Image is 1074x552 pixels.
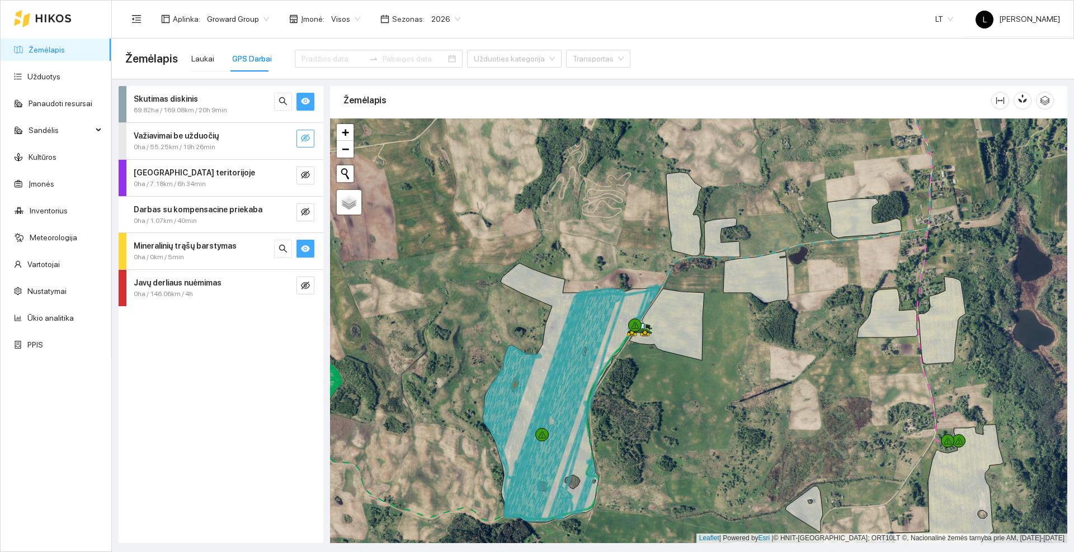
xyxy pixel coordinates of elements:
span: 0ha / 0km / 5min [134,252,184,263]
button: eye-invisible [296,203,314,221]
button: Initiate a new search [337,165,354,182]
span: Sandėlis [29,119,92,141]
span: search [279,244,288,255]
span: 0ha / 1.07km / 40min [134,216,197,226]
strong: Javų derliaus nuėmimas [134,278,222,287]
a: Panaudoti resursai [29,99,92,108]
span: column-width [992,96,1009,105]
button: column-width [991,92,1009,110]
span: 2026 [431,11,460,27]
button: eye [296,240,314,258]
span: 0ha / 146.06km / 4h [134,289,193,299]
span: LT [935,11,953,27]
div: Važiavimai be užduočių0ha / 55.25km / 19h 26mineye-invisible [119,123,323,159]
span: L [983,11,987,28]
div: Žemėlapis [343,84,991,116]
span: [PERSON_NAME] [976,15,1060,23]
span: calendar [380,15,389,23]
a: Meteorologija [30,233,77,242]
a: Žemėlapis [29,45,65,54]
span: Groward Group [207,11,269,27]
input: Pradžios data [302,53,365,65]
div: | Powered by © HNIT-[GEOGRAPHIC_DATA]; ORT10LT ©, Nacionalinė žemės tarnyba prie AM, [DATE]-[DATE] [696,534,1067,543]
a: Leaflet [699,534,719,542]
span: layout [161,15,170,23]
span: Žemėlapis [125,50,178,68]
a: Ūkio analitika [27,313,74,322]
button: search [274,93,292,111]
span: Aplinka : [173,13,200,25]
div: Mineralinių trąšų barstymas0ha / 0km / 5minsearcheye [119,233,323,269]
strong: [GEOGRAPHIC_DATA] teritorijoje [134,168,255,177]
span: Sezonas : [392,13,425,25]
a: Layers [337,190,361,215]
a: Užduotys [27,72,60,81]
span: eye-invisible [301,134,310,144]
button: search [274,240,292,258]
strong: Darbas su kompensacine priekaba [134,205,262,214]
a: Zoom out [337,141,354,158]
span: − [342,142,349,156]
strong: Skutimas diskinis [134,94,198,103]
span: eye-invisible [301,170,310,181]
span: search [279,97,288,107]
span: 69.82ha / 169.08km / 20h 9min [134,105,227,116]
strong: Važiavimai be užduočių [134,131,219,140]
span: swap-right [369,54,378,63]
span: eye-invisible [301,281,310,292]
a: Vartotojai [27,260,60,269]
a: Inventorius [30,206,68,215]
span: shop [289,15,298,23]
span: Įmonė : [301,13,324,25]
a: PPIS [27,340,43,349]
span: eye [301,97,310,107]
div: GPS Darbai [232,53,272,65]
a: Esri [759,534,770,542]
div: Skutimas diskinis69.82ha / 169.08km / 20h 9minsearcheye [119,86,323,122]
div: Darbas su kompensacine priekaba0ha / 1.07km / 40mineye-invisible [119,197,323,233]
span: + [342,125,349,139]
button: eye-invisible [296,277,314,294]
div: Laukai [191,53,214,65]
button: eye [296,93,314,111]
a: Zoom in [337,124,354,141]
div: Javų derliaus nuėmimas0ha / 146.06km / 4heye-invisible [119,270,323,306]
span: to [369,54,378,63]
button: eye-invisible [296,130,314,147]
div: [GEOGRAPHIC_DATA] teritorijoje0ha / 7.18km / 6h 34mineye-invisible [119,160,323,196]
span: Visos [331,11,360,27]
span: 0ha / 55.25km / 19h 26min [134,142,215,153]
span: eye-invisible [301,207,310,218]
span: menu-fold [131,14,142,24]
span: 0ha / 7.18km / 6h 34min [134,179,206,189]
a: Kultūros [29,153,56,161]
a: Nustatymai [27,287,67,296]
button: eye-invisible [296,166,314,184]
span: eye [301,244,310,255]
span: | [772,534,774,542]
a: Įmonės [29,179,54,188]
strong: Mineralinių trąšų barstymas [134,241,237,250]
input: Pabaigos data [383,53,446,65]
button: menu-fold [125,8,148,30]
